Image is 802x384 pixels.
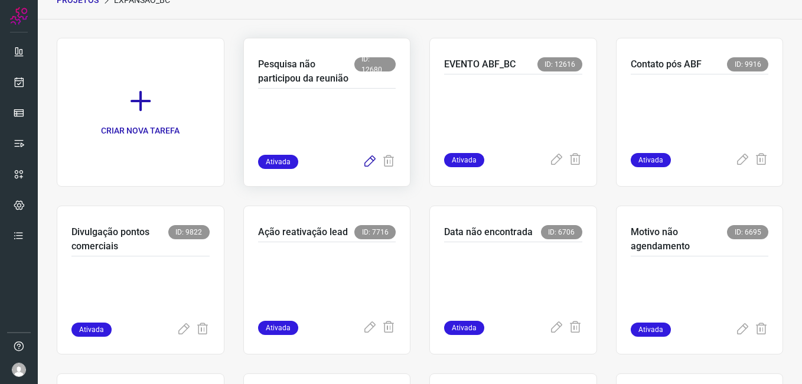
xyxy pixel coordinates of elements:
p: Data não encontrada [444,225,533,239]
img: Logo [10,7,28,25]
img: avatar-user-boy.jpg [12,363,26,377]
span: ID: 12616 [537,57,582,71]
a: CRIAR NOVA TAREFA [57,38,224,187]
span: ID: 12680 [354,57,396,71]
p: CRIAR NOVA TAREFA [101,125,180,137]
span: ID: 7716 [354,225,396,239]
span: Ativada [631,153,671,167]
span: ID: 6706 [541,225,582,239]
span: Ativada [444,321,484,335]
span: Ativada [258,155,298,169]
span: ID: 9916 [727,57,768,71]
p: Pesquisa não participou da reunião [258,57,355,86]
p: Ação reativação lead [258,225,348,239]
span: Ativada [631,323,671,337]
p: Motivo não agendamento [631,225,728,253]
span: Ativada [444,153,484,167]
span: ID: 6695 [727,225,768,239]
p: Contato pós ABF [631,57,702,71]
span: Ativada [258,321,298,335]
p: EVENTO ABF_BC [444,57,516,71]
p: Divulgação pontos comerciais [71,225,168,253]
span: Ativada [71,323,112,337]
span: ID: 9822 [168,225,210,239]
